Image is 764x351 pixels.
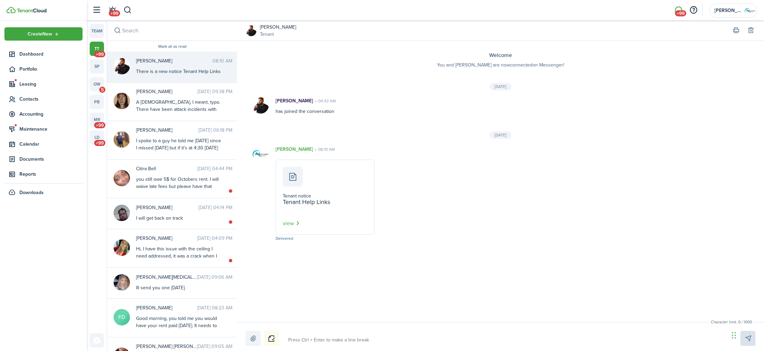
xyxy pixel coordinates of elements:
img: kameron hall [114,58,130,74]
img: Karlton Overholt [252,146,269,162]
a: Reports [4,167,83,181]
img: Citira Bell [114,170,130,186]
span: Maintenance [19,126,83,133]
span: Documents [19,156,83,163]
img: Dawn Pica [114,274,130,291]
p: [PERSON_NAME] [276,97,313,104]
span: Jennifer Liggett [136,88,197,95]
span: Portfolio [19,65,83,73]
button: Delete [746,26,755,35]
a: ow [90,77,104,91]
avatar-text: FD [114,309,130,325]
img: TenantCloud [17,9,46,13]
img: Jennifer Liggett [114,93,130,109]
button: Mark all as read [158,44,187,49]
span: Contacts [19,96,83,103]
img: Karlton [745,5,755,16]
p: You and [PERSON_NAME] are now connected on Messenger! [251,61,750,69]
time: [DATE] 09:05 AM [197,343,232,350]
span: +99 [109,10,120,16]
span: 5 [99,87,105,93]
div: [DATE] [490,131,511,139]
div: I will get back on track [136,215,221,222]
input: search [107,20,238,41]
img: kameron hall [252,97,269,114]
button: view [283,219,300,228]
img: kameron hall [246,25,256,36]
p: Tenant Help Links [283,199,367,212]
div: you still owe 5$ for Octobers rent. I will waive late fees but please have that paid as soon as p... [136,176,221,197]
a: sp [90,59,104,74]
button: Search [123,4,132,16]
small: Character limit: 0 / 1000 [709,319,754,325]
div: I spoke to a guy he told me [DATE] since I missed [DATE] but if it’s at 4:30 [DATE] I’ll be there [136,137,221,159]
div: has joined the conversation [269,97,652,115]
span: Alissa Rast [136,235,197,242]
span: John Aldridge [136,204,199,211]
div: Ill send you one [DATE]. [136,284,221,291]
time: [DATE] 04:09 PM [197,235,232,242]
button: Open sidebar [90,4,103,17]
a: mr [90,113,104,127]
span: Citira Bell [136,165,197,172]
span: Leasing [19,81,83,88]
a: Notifications [106,2,119,19]
messenger-thread-item-body: There is a new notice Tenant Help Links [136,68,221,75]
img: TenantCloud [6,7,16,13]
span: +99 [94,51,105,57]
time: [DATE] 09:38 PM [197,88,232,95]
a: ld [90,130,104,145]
div: Drag [732,325,736,346]
time: [DATE] 04:14 PM [199,204,232,211]
div: Good morning, you told me you would have your rent paid [DATE]. It needs to be paid right away. [136,315,221,336]
time: [DATE] 06:18 PM [199,127,232,134]
img: John Aldridge [114,205,130,221]
time: [DATE] 04:44 PM [197,165,232,172]
time: [DATE] 08:23 AM [197,304,232,311]
span: Karlton [715,8,742,13]
img: Octavia Flakes [114,131,130,148]
button: Open menu [4,27,83,41]
time: 04:42 AM [313,98,336,104]
img: Alissa Rast [114,239,130,256]
span: Fayroal Davis Jr [136,304,197,311]
div: A [DEMOGRAPHIC_DATA], I meant, typo. There have been attack incidents with Muscovy ducks in other... [136,99,221,127]
span: Reports [19,171,83,178]
button: Print [731,26,741,35]
iframe: Chat Widget [730,318,764,351]
div: [DATE] [490,83,511,90]
a: team [90,24,104,38]
span: Delivered [276,235,293,242]
a: Dashboard [4,47,83,61]
a: tt [90,42,104,56]
time: 08:10 AM [313,146,335,152]
p: Tenant notice [283,193,367,199]
time: 08:10 AM [212,57,232,64]
span: Downloads [19,189,44,196]
span: +99 [94,140,105,146]
span: Create New [28,32,52,36]
span: Dashboard [19,50,83,58]
a: pb [90,95,104,109]
span: Hanson Schmid [136,343,197,350]
span: Calendar [19,141,83,148]
button: Open resource center [688,4,699,16]
a: Tenant [260,31,296,38]
a: [PERSON_NAME] [260,24,296,31]
span: Accounting [19,111,83,118]
p: [PERSON_NAME] [276,146,313,153]
button: Search [113,26,122,35]
span: Dawn Pica [136,274,197,281]
div: Hi, I have this issue with the ceiling I need addressed, it was a crack when I moved in but has g... [136,245,221,288]
span: +99 [94,122,105,128]
h3: Welcome [251,51,750,60]
button: Notice [264,331,279,346]
span: Octavia Flakes [136,127,199,134]
time: [DATE] 09:06 AM [197,274,232,281]
span: kameron hall [136,57,212,64]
